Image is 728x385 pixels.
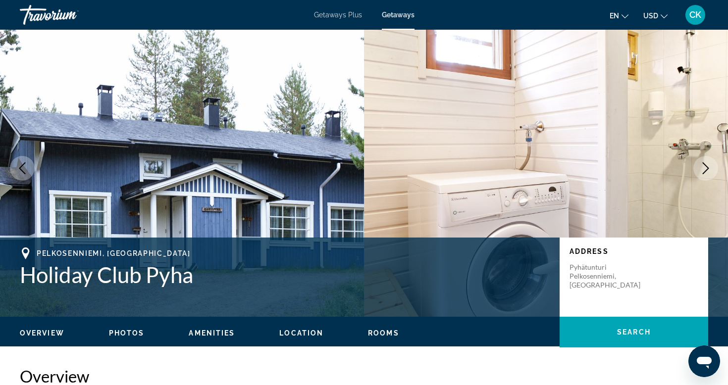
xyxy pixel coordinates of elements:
[610,12,619,20] span: en
[643,12,658,20] span: USD
[10,156,35,181] button: Previous image
[189,329,235,337] span: Amenities
[189,329,235,337] button: Amenities
[570,247,698,255] p: Address
[643,8,668,23] button: Change currency
[682,4,708,25] button: User Menu
[610,8,628,23] button: Change language
[20,329,64,337] button: Overview
[37,249,191,257] span: Pelkosenniemi, [GEOGRAPHIC_DATA]
[382,11,415,19] a: Getaways
[279,329,323,337] span: Location
[20,329,64,337] span: Overview
[689,10,701,20] span: CK
[314,11,362,19] a: Getaways Plus
[20,262,550,288] h1: Holiday Club Pyha
[688,345,720,377] iframe: Button to launch messaging window
[109,329,145,337] button: Photos
[368,329,399,337] button: Rooms
[20,2,119,28] a: Travorium
[617,328,651,336] span: Search
[560,317,708,347] button: Search
[570,263,649,289] p: Pyhätunturi Pelkosenniemi, [GEOGRAPHIC_DATA]
[109,329,145,337] span: Photos
[693,156,718,181] button: Next image
[279,329,323,337] button: Location
[368,329,399,337] span: Rooms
